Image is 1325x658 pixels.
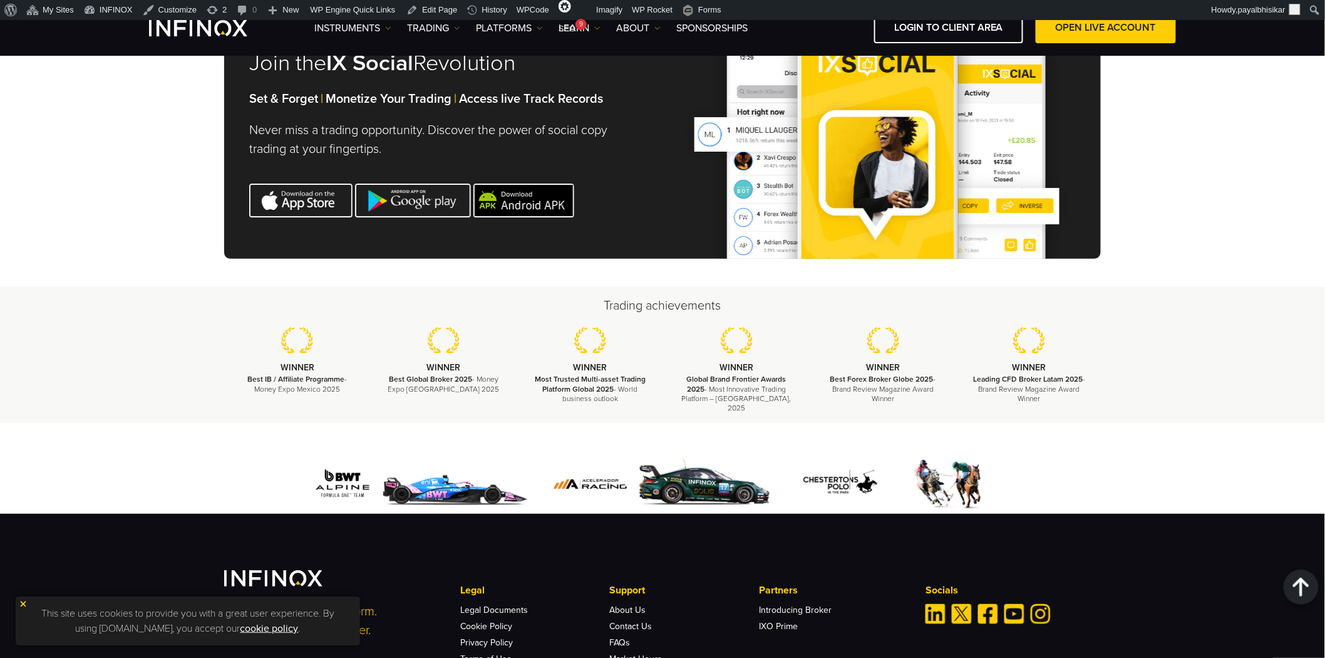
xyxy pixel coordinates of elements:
a: Legal Documents [460,605,528,615]
strong: Monetize Your Trading [326,91,451,107]
p: - Most Innovative Trading Platform – [GEOGRAPHIC_DATA], 2025 [679,375,794,413]
a: Contact Us [610,621,652,632]
a: Facebook [978,604,998,624]
a: Linkedin [925,604,946,624]
a: FAQs [610,637,631,648]
strong: Most Trusted Multi-asset Trading Platform Global 2025 [535,375,646,393]
p: Support [610,583,759,598]
span: SEO [559,24,575,33]
h2: Trading achievements [224,297,1101,315]
span: | [321,91,323,107]
h2: Join the Revolution [249,50,515,77]
p: Socials [925,583,1101,598]
a: TRADING [407,21,460,36]
a: IOS Link [249,184,353,230]
img: yellow close icon [19,600,28,608]
span: payalbhisikar [1238,5,1286,14]
a: OPEN LIVE ACCOUNT [1036,13,1176,43]
a: SPONSORSHIPS [676,21,748,36]
a: INFINOX Logo [149,20,277,36]
a: Android Link [355,184,471,230]
strong: WINNER [281,362,314,373]
p: - Money Expo [GEOGRAPHIC_DATA] 2025 [386,375,502,394]
strong: Leading CFD Broker Latam 2025 [973,375,1083,384]
strong: WINNER [1013,362,1046,373]
strong: IX Social [326,50,413,76]
a: cookie policy [240,622,299,635]
a: Twitter [952,604,972,624]
strong: Access live Track Records [459,91,603,107]
p: - Brand Review Magazine Award Winner [972,375,1087,404]
p: This site uses cookies to provide you with a great user experience. By using [DOMAIN_NAME], you a... [22,603,354,639]
a: Introducing Broker [760,605,832,615]
strong: WINNER [427,362,461,373]
strong: WINNER [866,362,900,373]
strong: WINNER [719,362,753,373]
a: IXO Prime [760,621,798,632]
a: LOGIN TO CLIENT AREA [874,13,1023,43]
strong: Best IB / Affiliate Programme [247,375,344,384]
strong: Global Brand Frontier Awards 2025 [687,375,786,393]
p: - Brand Review Magazine Award Winner [825,375,941,404]
div: 9 [575,19,587,30]
strong: Best Forex Broker Globe 2025 [830,375,934,384]
a: ABOUT [616,21,661,36]
p: Partners [760,583,909,598]
p: - World business outlook [533,375,648,404]
a: Android APK [473,184,574,230]
strong: WINNER [573,362,607,373]
p: - Money Expo Mexico 2025 [240,375,355,394]
span: | [454,91,456,107]
a: Instagram [1031,604,1051,624]
strong: Set & Forget [249,91,318,107]
a: Youtube [1004,604,1024,624]
p: Legal [460,583,609,598]
p: Never miss a trading opportunity. Discover the power of social copy trading at your fingertips. [249,121,610,159]
a: About Us [610,605,646,615]
a: Cookie Policy [460,621,512,632]
a: Instruments [314,21,391,36]
strong: Best Global Broker 2025 [389,375,472,384]
a: PLATFORMS [476,21,543,36]
a: Privacy Policy [460,637,513,648]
